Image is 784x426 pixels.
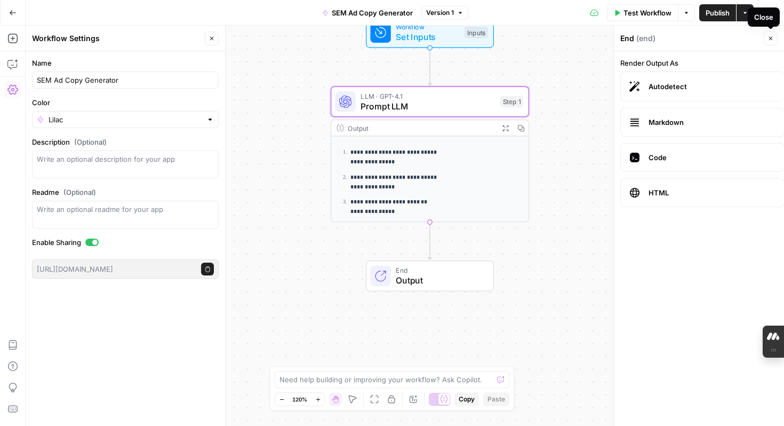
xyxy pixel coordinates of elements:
span: (Optional) [63,187,96,198]
div: WorkflowSet InputsInputs [331,17,529,48]
input: Untitled [37,75,214,85]
span: Autodetect [649,81,775,92]
span: Workflow [396,22,459,32]
div: Output [348,123,494,133]
span: Prompt LLM [361,100,495,113]
button: Paste [483,392,509,406]
button: Test Workflow [607,4,678,21]
span: Paste [487,395,505,404]
span: ( end ) [636,33,655,44]
label: Render Output As [620,58,778,68]
button: Version 1 [421,6,468,20]
g: Edge from start to step_1 [428,48,431,85]
span: Set Inputs [396,30,459,43]
button: Copy [454,392,479,406]
span: SEM Ad Copy Generator [332,7,413,18]
input: Lilac [49,114,202,125]
span: End [396,265,483,275]
span: Code [649,152,775,163]
label: Description [32,137,219,147]
span: Output [396,274,483,287]
div: Step 1 [500,96,523,108]
span: Copy [459,395,475,404]
button: SEM Ad Copy Generator [316,4,419,21]
span: Markdown [649,117,775,128]
span: Version 1 [426,8,454,18]
span: HTML [649,187,775,198]
span: Publish [706,7,730,18]
div: Workflow Settings [32,33,202,44]
g: Edge from step_1 to end [428,222,431,259]
div: Inputs [465,27,488,38]
span: Test Workflow [623,7,671,18]
button: Publish [699,4,736,21]
label: Readme [32,187,219,198]
div: Close [754,12,773,22]
label: Name [32,58,219,68]
span: (Optional) [74,137,107,147]
label: Color [32,97,219,108]
div: EndOutput [331,261,529,291]
span: LLM · GPT-4.1 [361,91,495,101]
label: Enable Sharing [32,237,219,248]
span: 120% [292,395,307,404]
div: End [620,33,761,44]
